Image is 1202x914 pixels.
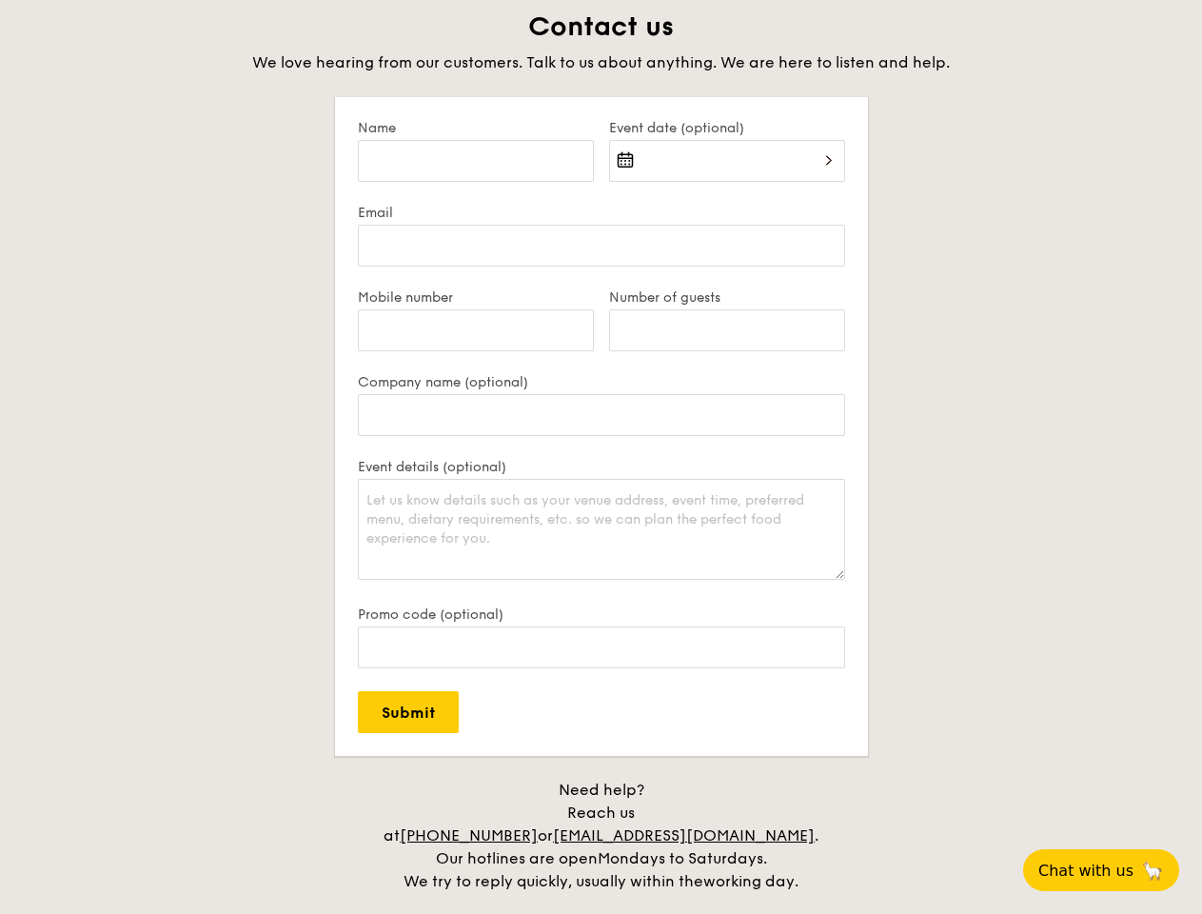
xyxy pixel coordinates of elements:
span: Contact us [528,10,674,43]
label: Email [358,205,845,221]
textarea: Let us know details such as your venue address, event time, preferred menu, dietary requirements,... [358,479,845,580]
label: Number of guests [609,289,845,306]
div: Need help? Reach us at or . Our hotlines are open We try to reply quickly, usually within the [364,779,839,893]
label: Event details (optional) [358,459,845,475]
label: Name [358,120,594,136]
a: [EMAIL_ADDRESS][DOMAIN_NAME] [553,826,815,844]
button: Chat with us🦙 [1023,849,1179,891]
span: Chat with us [1038,862,1133,880]
input: Submit [358,691,459,733]
span: 🦙 [1141,860,1164,882]
span: working day. [703,872,798,890]
label: Mobile number [358,289,594,306]
span: Mondays to Saturdays. [598,849,767,867]
span: We love hearing from our customers. Talk to us about anything. We are here to listen and help. [252,53,950,71]
label: Company name (optional) [358,374,845,390]
label: Promo code (optional) [358,606,845,623]
label: Event date (optional) [609,120,845,136]
a: [PHONE_NUMBER] [400,826,538,844]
